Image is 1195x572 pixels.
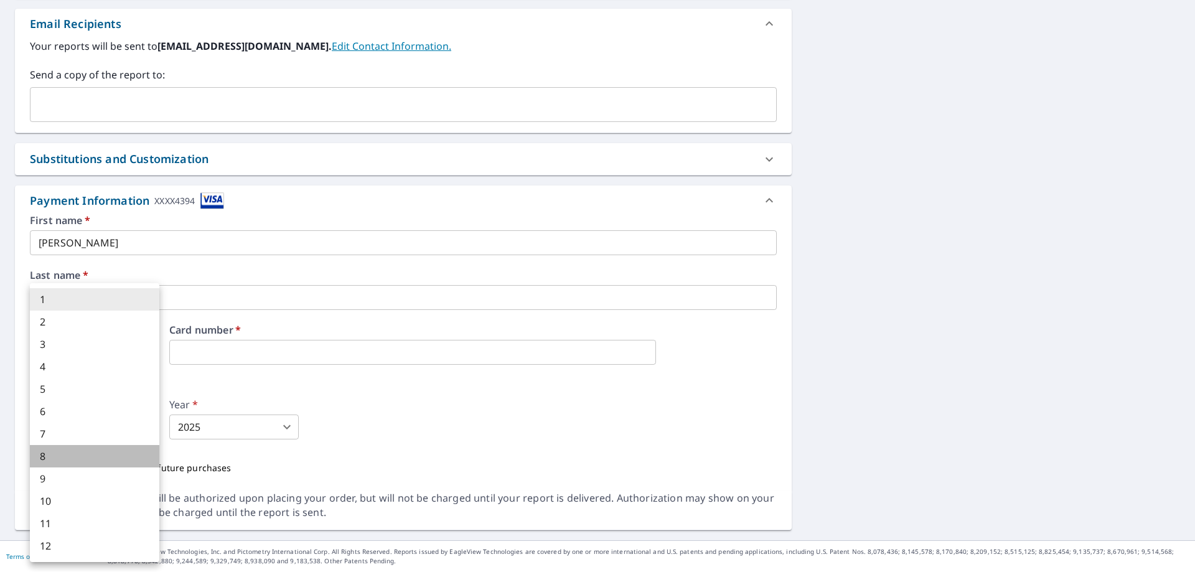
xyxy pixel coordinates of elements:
[30,288,159,311] li: 1
[30,378,159,400] li: 5
[30,535,159,557] li: 12
[30,333,159,355] li: 3
[30,400,159,423] li: 6
[30,355,159,378] li: 4
[30,423,159,445] li: 7
[30,445,159,467] li: 8
[30,311,159,333] li: 2
[30,512,159,535] li: 11
[30,490,159,512] li: 10
[30,467,159,490] li: 9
